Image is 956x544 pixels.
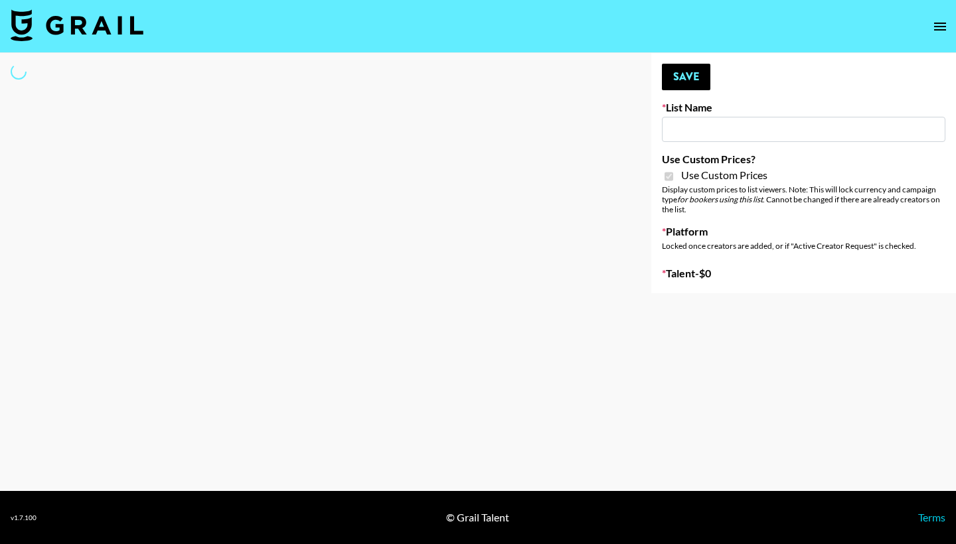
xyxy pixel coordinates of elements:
[681,169,767,182] span: Use Custom Prices
[677,194,763,204] em: for bookers using this list
[662,184,945,214] div: Display custom prices to list viewers. Note: This will lock currency and campaign type . Cannot b...
[11,513,37,522] div: v 1.7.100
[662,153,945,166] label: Use Custom Prices?
[662,225,945,238] label: Platform
[918,511,945,523] a: Terms
[662,101,945,114] label: List Name
[662,267,945,280] label: Talent - $ 0
[662,241,945,251] div: Locked once creators are added, or if "Active Creator Request" is checked.
[662,64,710,90] button: Save
[927,13,953,40] button: open drawer
[446,511,509,524] div: © Grail Talent
[11,9,143,41] img: Grail Talent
